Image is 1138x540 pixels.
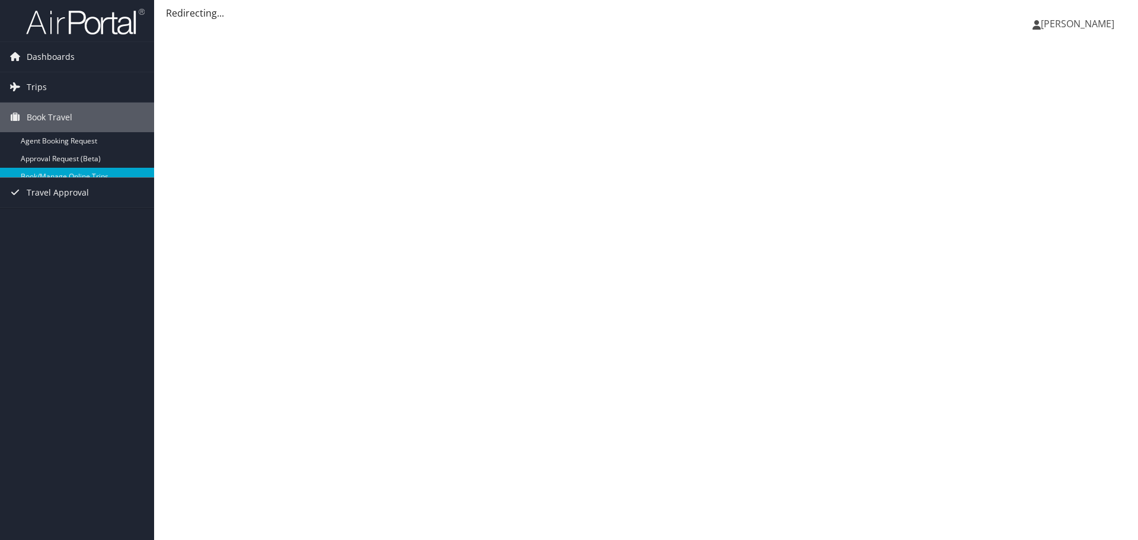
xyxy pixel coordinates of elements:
[1032,6,1126,41] a: [PERSON_NAME]
[1041,17,1114,30] span: [PERSON_NAME]
[166,6,1126,20] div: Redirecting...
[27,72,47,102] span: Trips
[26,8,145,36] img: airportal-logo.png
[27,178,89,207] span: Travel Approval
[27,103,72,132] span: Book Travel
[27,42,75,72] span: Dashboards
